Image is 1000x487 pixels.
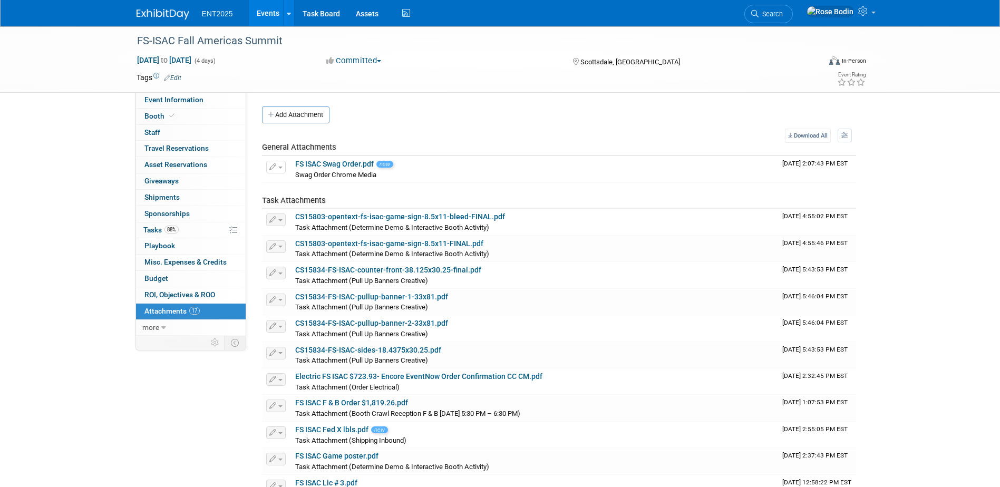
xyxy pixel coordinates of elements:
span: Task Attachments [262,196,326,205]
span: Upload Timestamp [782,266,848,273]
a: Electric FS ISAC $723.93- Encore EventNow Order Confirmation CC CM.pdf [295,372,542,381]
span: Upload Timestamp [782,212,848,220]
td: Upload Timestamp [778,342,856,368]
td: Upload Timestamp [778,236,856,262]
span: Swag Order Chrome Media [295,171,376,179]
a: CS15834-FS-ISAC-counter-front-38.125x30.25-final.pdf [295,266,481,274]
span: Upload Timestamp [782,372,848,379]
span: Booth [144,112,177,120]
span: Task Attachment (Order Electrical) [295,383,400,391]
a: ROI, Objectives & ROO [136,287,246,303]
div: FS-ISAC Fall Americas Summit [133,32,804,51]
td: Toggle Event Tabs [224,336,246,349]
button: Add Attachment [262,106,329,123]
button: Committed [323,55,385,66]
a: CS15834-FS-ISAC-pullup-banner-2-33x81.pdf [295,319,448,327]
span: Upload Timestamp [782,398,848,406]
td: Upload Timestamp [778,448,856,474]
img: Format-Inperson.png [829,56,840,65]
a: more [136,320,246,336]
span: more [142,323,159,332]
span: Staff [144,128,160,137]
td: Upload Timestamp [778,368,856,395]
span: 88% [164,226,179,233]
span: Giveaways [144,177,179,185]
a: FS ISAC Game poster.pdf [295,452,378,460]
td: Upload Timestamp [778,395,856,421]
a: Edit [164,74,181,82]
span: ENT2025 [202,9,233,18]
a: Search [744,5,793,23]
span: Playbook [144,241,175,250]
span: 17 [189,307,200,315]
div: In-Person [841,57,866,65]
a: Staff [136,125,246,141]
a: Sponsorships [136,206,246,222]
a: Event Information [136,92,246,108]
td: Upload Timestamp [778,315,856,342]
span: Task Attachment (Pull Up Banners Creative) [295,277,428,285]
span: Upload Timestamp [782,319,848,326]
span: Task Attachment (Booth Crawl Reception F & B [DATE] 5:30 PM – 6:30 PM) [295,410,520,417]
img: Rose Bodin [807,6,854,17]
span: Attachments [144,307,200,315]
td: Personalize Event Tab Strip [206,336,225,349]
span: Travel Reservations [144,144,209,152]
a: CS15834-FS-ISAC-sides-18.4375x30.25.pdf [295,346,441,354]
span: Upload Timestamp [782,160,848,167]
span: to [159,56,169,64]
span: Scottsdale, [GEOGRAPHIC_DATA] [580,58,680,66]
span: [DATE] [DATE] [137,55,192,65]
td: Upload Timestamp [778,209,856,235]
a: FS ISAC F & B Order $1,819.26.pdf [295,398,408,407]
span: Upload Timestamp [782,479,851,486]
span: Event Information [144,95,203,104]
a: Shipments [136,190,246,206]
span: Upload Timestamp [782,239,848,247]
span: Shipments [144,193,180,201]
span: General Attachments [262,142,336,152]
a: FS ISAC Fed X lbls.pdf [295,425,368,434]
span: Sponsorships [144,209,190,218]
span: new [371,426,388,433]
a: Misc. Expenses & Credits [136,255,246,270]
span: Task Attachment (Pull Up Banners Creative) [295,303,428,311]
a: Giveaways [136,173,246,189]
a: FS ISAC Swag Order.pdf [295,160,374,168]
td: Upload Timestamp [778,156,856,182]
a: Budget [136,271,246,287]
span: (4 days) [193,57,216,64]
span: Task Attachment (Determine Demo & Interactive Booth Activity) [295,250,489,258]
td: Upload Timestamp [778,422,856,448]
a: Playbook [136,238,246,254]
span: Search [759,10,783,18]
span: Upload Timestamp [782,293,848,300]
div: Event Rating [837,72,866,77]
span: Task Attachment (Determine Demo & Interactive Booth Activity) [295,463,489,471]
span: Task Attachment (Pull Up Banners Creative) [295,356,428,364]
span: Budget [144,274,168,283]
span: Upload Timestamp [782,452,848,459]
div: Event Format [758,55,867,71]
a: Travel Reservations [136,141,246,157]
a: FS ISAC Lic # 3.pdf [295,479,357,487]
a: Tasks88% [136,222,246,238]
td: Tags [137,72,181,83]
span: ROI, Objectives & ROO [144,290,215,299]
span: Upload Timestamp [782,425,848,433]
span: new [376,161,393,168]
td: Upload Timestamp [778,262,856,288]
a: CS15834-FS-ISAC-pullup-banner-1-33x81.pdf [295,293,448,301]
a: Attachments17 [136,304,246,319]
span: Tasks [143,226,179,234]
span: Asset Reservations [144,160,207,169]
img: ExhibitDay [137,9,189,20]
span: Task Attachment (Shipping Inbound) [295,436,406,444]
a: CS15803-opentext-fs-isac-game-sign-8.5x11-FINAL.pdf [295,239,483,248]
span: Upload Timestamp [782,346,848,353]
a: Asset Reservations [136,157,246,173]
td: Upload Timestamp [778,289,856,315]
span: Task Attachment (Determine Demo & Interactive Booth Activity) [295,223,489,231]
a: Download All [785,129,831,143]
a: Booth [136,109,246,124]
